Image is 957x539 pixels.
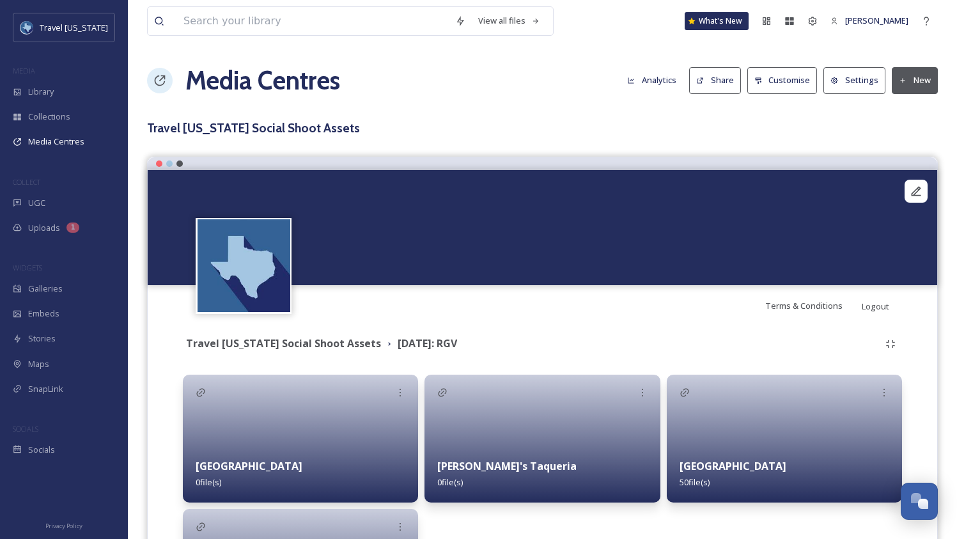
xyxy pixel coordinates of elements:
[28,111,70,123] span: Collections
[765,298,862,313] a: Terms & Conditions
[185,61,340,100] a: Media Centres
[680,476,710,488] span: 50 file(s)
[28,222,60,234] span: Uploads
[685,12,749,30] a: What's New
[28,283,63,295] span: Galleries
[28,332,56,345] span: Stories
[398,336,457,350] strong: [DATE]: RGV
[147,119,938,137] h3: Travel [US_STATE] Social Shoot Assets
[177,7,449,35] input: Search your library
[621,68,683,93] button: Analytics
[20,21,33,34] img: images%20%281%29.jpeg
[66,223,79,233] div: 1
[198,219,290,312] img: images%20%281%29.jpeg
[13,424,38,434] span: SOCIALS
[13,177,40,187] span: COLLECT
[28,197,45,209] span: UGC
[824,8,915,33] a: [PERSON_NAME]
[40,22,108,33] span: Travel [US_STATE]
[437,459,577,473] strong: [PERSON_NAME]'s Taqueria
[28,358,49,370] span: Maps
[186,336,381,350] strong: Travel [US_STATE] Social Shoot Assets
[28,308,59,320] span: Embeds
[45,517,82,533] a: Privacy Policy
[747,67,818,93] button: Customise
[13,66,35,75] span: MEDIA
[901,483,938,520] button: Open Chat
[196,476,221,488] span: 0 file(s)
[845,15,908,26] span: [PERSON_NAME]
[823,67,885,93] button: Settings
[689,67,741,93] button: Share
[28,383,63,395] span: SnapLink
[892,67,938,93] button: New
[13,263,42,272] span: WIDGETS
[765,300,843,311] span: Terms & Conditions
[437,476,463,488] span: 0 file(s)
[472,8,547,33] a: View all files
[196,459,302,473] strong: [GEOGRAPHIC_DATA]
[862,301,889,312] span: Logout
[28,444,55,456] span: Socials
[621,68,689,93] a: Analytics
[680,459,786,473] strong: [GEOGRAPHIC_DATA]
[28,86,54,98] span: Library
[45,522,82,530] span: Privacy Policy
[823,67,892,93] a: Settings
[28,136,84,148] span: Media Centres
[747,67,824,93] a: Customise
